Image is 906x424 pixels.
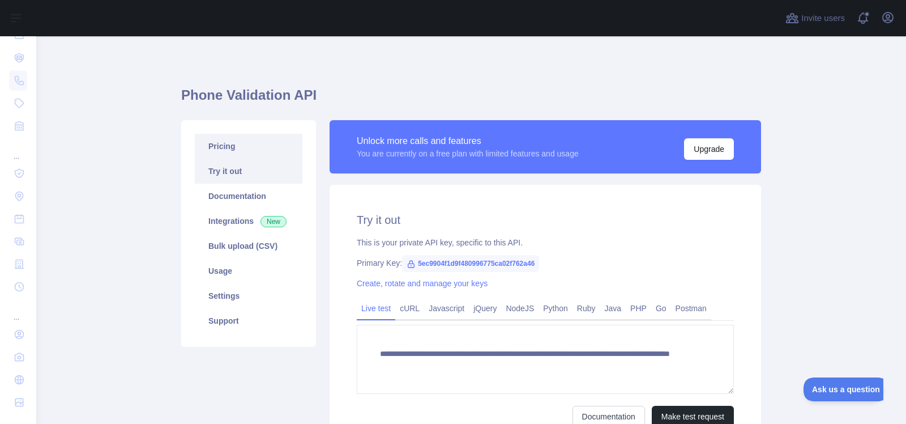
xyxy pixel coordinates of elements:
[181,86,761,113] h1: Phone Validation API
[402,255,539,272] span: 5ec9904f1d9f480996775ca02f762a46
[357,299,395,317] a: Live test
[357,257,734,269] div: Primary Key:
[671,299,711,317] a: Postman
[357,148,579,159] div: You are currently on a free plan with limited features and usage
[195,159,302,184] a: Try it out
[195,283,302,308] a: Settings
[501,299,539,317] a: NodeJS
[539,299,572,317] a: Python
[357,237,734,248] div: This is your private API key, specific to this API.
[469,299,501,317] a: jQuery
[195,308,302,333] a: Support
[9,138,27,161] div: ...
[195,184,302,209] a: Documentation
[260,216,287,227] span: New
[357,212,734,228] h2: Try it out
[195,134,302,159] a: Pricing
[424,299,469,317] a: Javascript
[9,299,27,322] div: ...
[195,234,302,258] a: Bulk upload (CSV)
[600,299,626,317] a: Java
[651,299,671,317] a: Go
[195,209,302,234] a: Integrations New
[626,299,651,317] a: PHP
[395,299,424,317] a: cURL
[783,9,847,27] button: Invite users
[801,12,845,25] span: Invite users
[357,279,488,288] a: Create, rotate and manage your keys
[684,138,734,160] button: Upgrade
[195,258,302,283] a: Usage
[572,299,600,317] a: Ruby
[804,378,883,401] iframe: Toggle Customer Support
[357,134,579,148] div: Unlock more calls and features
